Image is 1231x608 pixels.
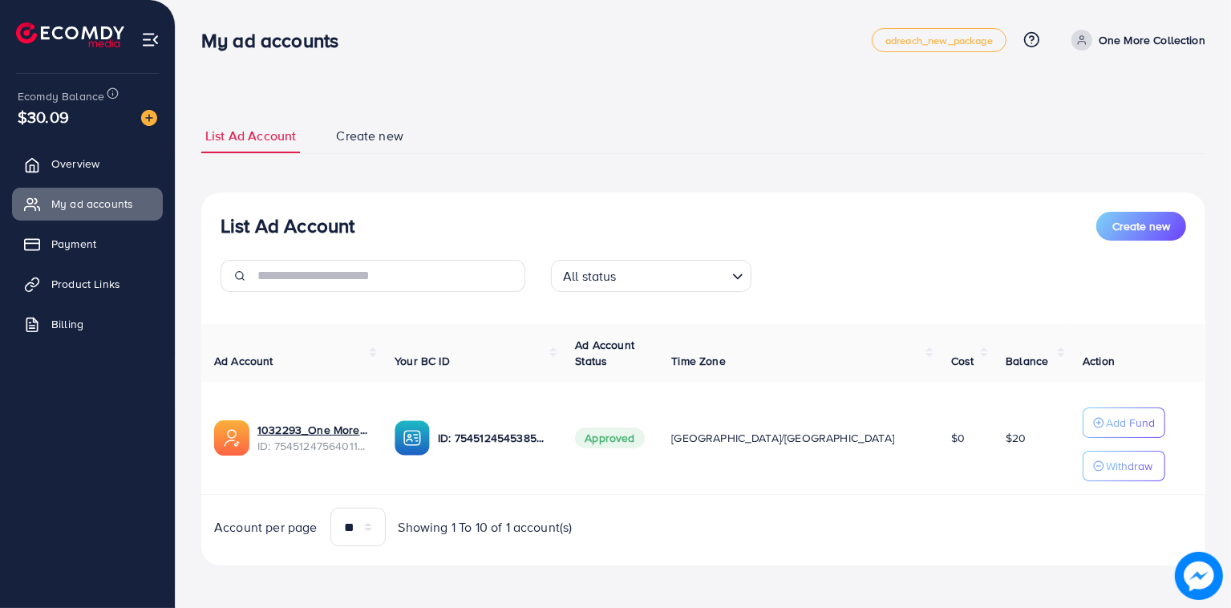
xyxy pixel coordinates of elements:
[575,337,634,369] span: Ad Account Status
[12,148,163,180] a: Overview
[1083,353,1115,369] span: Action
[257,422,369,438] a: 1032293_One More Collection_1756736302065
[12,308,163,340] a: Billing
[18,88,104,104] span: Ecomdy Balance
[1106,413,1155,432] p: Add Fund
[1112,218,1170,234] span: Create new
[671,430,894,446] span: [GEOGRAPHIC_DATA]/[GEOGRAPHIC_DATA]
[201,29,351,52] h3: My ad accounts
[885,35,993,46] span: adreach_new_package
[51,196,133,212] span: My ad accounts
[205,127,296,145] span: List Ad Account
[51,276,120,292] span: Product Links
[336,127,403,145] span: Create new
[141,110,157,126] img: image
[12,188,163,220] a: My ad accounts
[257,438,369,454] span: ID: 7545124756401160209
[551,260,751,292] div: Search for option
[51,236,96,252] span: Payment
[1099,30,1205,50] p: One More Collection
[560,265,620,288] span: All status
[395,420,430,456] img: ic-ba-acc.ded83a64.svg
[141,30,160,49] img: menu
[18,105,69,128] span: $30.09
[221,214,354,237] h3: List Ad Account
[1096,212,1186,241] button: Create new
[1065,30,1205,51] a: One More Collection
[1006,353,1048,369] span: Balance
[51,156,99,172] span: Overview
[214,353,273,369] span: Ad Account
[575,428,644,448] span: Approved
[1006,430,1026,446] span: $20
[622,261,726,288] input: Search for option
[438,428,549,448] p: ID: 7545124545385332753
[12,268,163,300] a: Product Links
[951,430,965,446] span: $0
[671,353,725,369] span: Time Zone
[16,22,124,47] img: logo
[872,28,1006,52] a: adreach_new_package
[1083,451,1165,481] button: Withdraw
[395,353,450,369] span: Your BC ID
[51,316,83,332] span: Billing
[399,518,573,537] span: Showing 1 To 10 of 1 account(s)
[257,422,369,455] div: <span class='underline'>1032293_One More Collection_1756736302065</span></br>7545124756401160209
[214,518,318,537] span: Account per page
[12,228,163,260] a: Payment
[1175,552,1222,599] img: image
[1083,407,1165,438] button: Add Fund
[951,353,974,369] span: Cost
[214,420,249,456] img: ic-ads-acc.e4c84228.svg
[1106,456,1152,476] p: Withdraw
